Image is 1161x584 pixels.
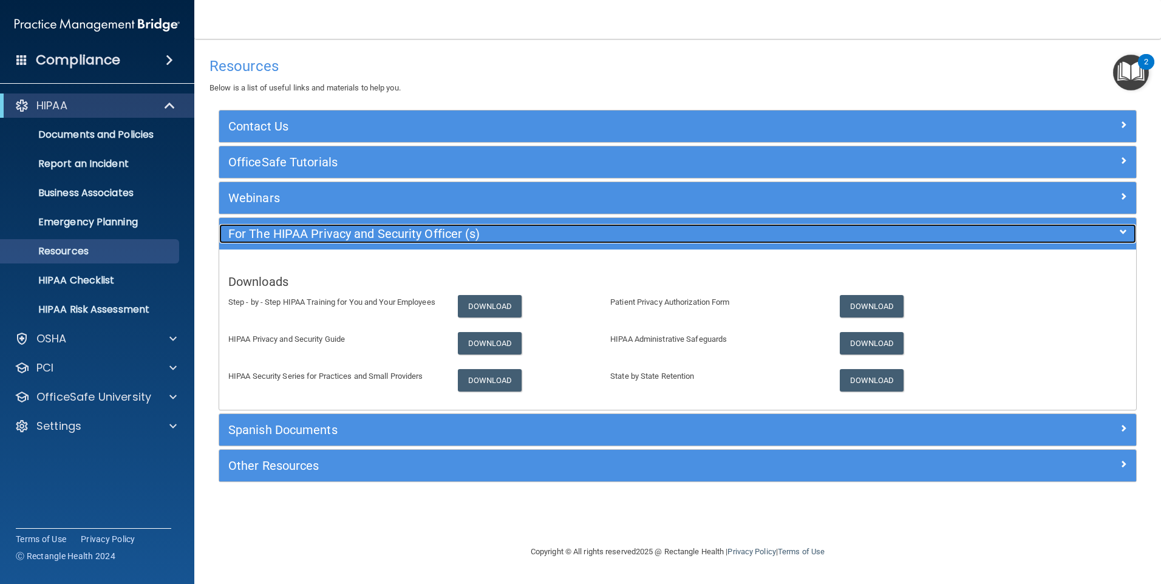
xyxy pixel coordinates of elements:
[36,52,120,69] h4: Compliance
[16,550,115,562] span: Ⓒ Rectangle Health 2024
[610,369,822,384] p: State by State Retention
[209,58,1146,74] h4: Resources
[81,533,135,545] a: Privacy Policy
[610,332,822,347] p: HIPAA Administrative Safeguards
[840,295,904,317] a: Download
[458,332,522,355] a: Download
[228,117,1127,136] a: Contact Us
[840,369,904,392] a: Download
[36,98,67,113] p: HIPAA
[951,498,1146,546] iframe: Drift Widget Chat Controller
[8,304,174,316] p: HIPAA Risk Assessment
[778,547,825,556] a: Terms of Use
[36,361,53,375] p: PCI
[228,420,1127,440] a: Spanish Documents
[840,332,904,355] a: Download
[610,295,822,310] p: Patient Privacy Authorization Form
[228,295,440,310] p: Step - by - Step HIPAA Training for You and Your Employees
[727,547,775,556] a: Privacy Policy
[8,245,174,257] p: Resources
[15,331,177,346] a: OSHA
[458,295,522,317] a: Download
[228,423,898,436] h5: Spanish Documents
[36,419,81,433] p: Settings
[36,331,67,346] p: OSHA
[458,369,522,392] a: Download
[228,188,1127,208] a: Webinars
[228,155,898,169] h5: OfficeSafe Tutorials
[15,98,176,113] a: HIPAA
[209,83,401,92] span: Below is a list of useful links and materials to help you.
[8,158,174,170] p: Report an Incident
[1113,55,1149,90] button: Open Resource Center, 2 new notifications
[228,224,1127,243] a: For The HIPAA Privacy and Security Officer (s)
[1144,62,1148,78] div: 2
[228,191,898,205] h5: Webinars
[8,274,174,287] p: HIPAA Checklist
[15,390,177,404] a: OfficeSafe University
[228,275,1127,288] h5: Downloads
[228,369,440,384] p: HIPAA Security Series for Practices and Small Providers
[228,332,440,347] p: HIPAA Privacy and Security Guide
[15,361,177,375] a: PCI
[36,390,151,404] p: OfficeSafe University
[15,13,180,37] img: PMB logo
[8,187,174,199] p: Business Associates
[228,120,898,133] h5: Contact Us
[16,533,66,545] a: Terms of Use
[8,216,174,228] p: Emergency Planning
[456,532,899,571] div: Copyright © All rights reserved 2025 @ Rectangle Health | |
[228,227,898,240] h5: For The HIPAA Privacy and Security Officer (s)
[228,459,898,472] h5: Other Resources
[8,129,174,141] p: Documents and Policies
[228,152,1127,172] a: OfficeSafe Tutorials
[228,456,1127,475] a: Other Resources
[15,419,177,433] a: Settings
